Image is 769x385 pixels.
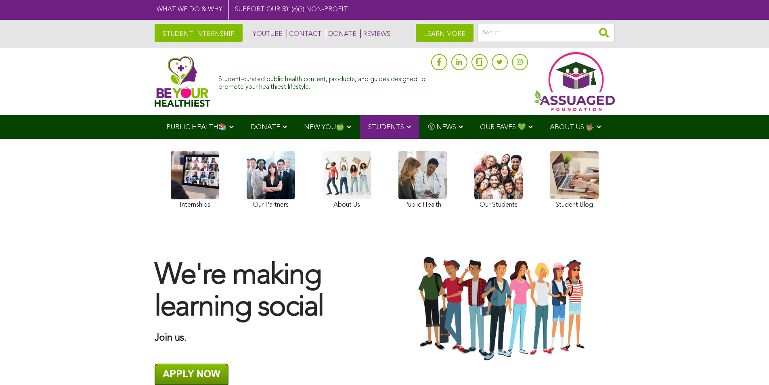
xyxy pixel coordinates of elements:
img: Assuaged App [534,52,615,111]
a: REVIEWS [360,29,390,38]
div: Navigation Menu [155,115,615,139]
span: NEW YOU🍏 [304,124,344,131]
img: Group-Of-Students-Assuaged [393,255,615,362]
div: Student-curated public health content, products, and guides designed to promote your healthiest l... [218,72,427,91]
span: STUDENTS [368,124,404,131]
a: DONATE [326,29,356,38]
span: DONATE [251,124,280,131]
a: LEARN MORE [416,24,474,42]
a: YOUTUBE [251,29,283,38]
img: Assuaged [155,56,211,107]
iframe: Chat Widget [729,346,769,385]
a: STUDENT INTERNSHIP [155,24,243,42]
span: ABOUT US 🤟🏽 [550,124,594,131]
span: PUBLIC HEALTH📚 [166,124,227,131]
strong: Join us. [155,333,186,343]
span: OUR FAVES 💚 [480,124,526,131]
img: glassdoor [476,58,482,66]
h1: We're making learning social [155,260,377,324]
input: Search [478,24,615,42]
a: CONTACT [287,29,322,38]
span: Ⓥ NEWS [428,124,456,131]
